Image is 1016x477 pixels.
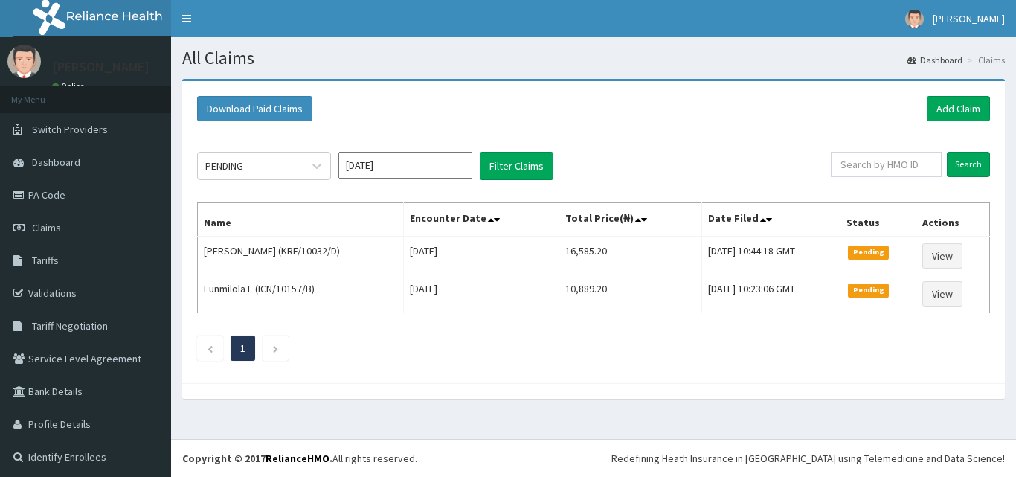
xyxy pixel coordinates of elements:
[7,45,41,78] img: User Image
[947,152,990,177] input: Search
[404,237,559,275] td: [DATE]
[198,237,404,275] td: [PERSON_NAME] (KRF/10032/D)
[559,275,702,313] td: 10,889.20
[964,54,1005,66] li: Claims
[207,342,213,355] a: Previous page
[848,284,889,297] span: Pending
[197,96,312,121] button: Download Paid Claims
[702,275,840,313] td: [DATE] 10:23:06 GMT
[840,203,916,237] th: Status
[916,203,990,237] th: Actions
[198,203,404,237] th: Name
[32,221,61,234] span: Claims
[182,48,1005,68] h1: All Claims
[32,254,59,267] span: Tariffs
[171,439,1016,477] footer: All rights reserved.
[240,342,245,355] a: Page 1 is your current page
[32,156,80,169] span: Dashboard
[198,275,404,313] td: Funmilola F (ICN/10157/B)
[933,12,1005,25] span: [PERSON_NAME]
[182,452,332,465] strong: Copyright © 2017 .
[702,203,840,237] th: Date Filed
[32,123,108,136] span: Switch Providers
[52,60,149,74] p: [PERSON_NAME]
[266,452,329,465] a: RelianceHMO
[848,246,889,259] span: Pending
[52,81,88,92] a: Online
[559,203,702,237] th: Total Price(₦)
[559,237,702,275] td: 16,585.20
[611,451,1005,466] div: Redefining Heath Insurance in [GEOGRAPHIC_DATA] using Telemedicine and Data Science!
[831,152,942,177] input: Search by HMO ID
[927,96,990,121] a: Add Claim
[404,203,559,237] th: Encounter Date
[905,10,924,28] img: User Image
[907,54,962,66] a: Dashboard
[922,243,962,269] a: View
[338,152,472,179] input: Select Month and Year
[922,281,962,307] a: View
[480,152,553,180] button: Filter Claims
[272,342,279,355] a: Next page
[205,159,243,173] div: PENDING
[702,237,840,275] td: [DATE] 10:44:18 GMT
[32,319,108,333] span: Tariff Negotiation
[404,275,559,313] td: [DATE]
